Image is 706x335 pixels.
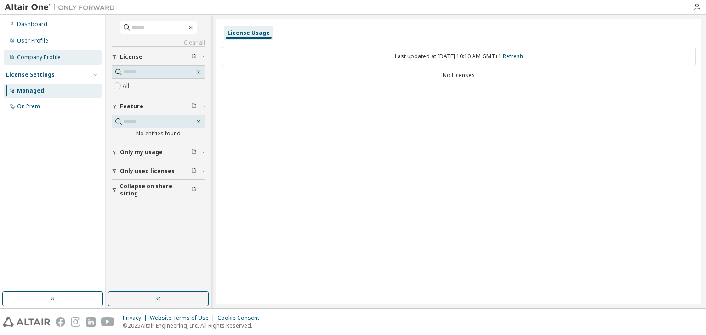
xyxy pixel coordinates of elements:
button: License [112,47,205,67]
div: Website Terms of Use [150,314,217,322]
div: User Profile [17,37,48,45]
a: Refresh [503,52,523,60]
span: Clear filter [191,167,197,175]
button: Feature [112,96,205,117]
div: Managed [17,87,44,95]
div: Privacy [123,314,150,322]
span: Clear filter [191,103,197,110]
label: All [123,80,131,91]
span: Only my usage [120,149,163,156]
img: linkedin.svg [86,317,96,327]
span: License [120,53,142,61]
img: instagram.svg [71,317,80,327]
img: youtube.svg [101,317,114,327]
span: Feature [120,103,143,110]
img: altair_logo.svg [3,317,50,327]
span: Clear filter [191,149,197,156]
button: Only used licenses [112,161,205,181]
div: License Usage [228,29,270,37]
button: Only my usage [112,142,205,162]
span: Collapse on share string [120,183,191,197]
div: Cookie Consent [217,314,265,322]
span: Clear filter [191,186,197,194]
a: Clear all [112,39,205,46]
div: Company Profile [17,54,61,61]
img: Altair One [5,3,120,12]
span: Only used licenses [120,167,175,175]
button: Collapse on share string [112,180,205,200]
div: On Prem [17,103,40,110]
div: License Settings [6,71,55,78]
div: Last updated at: [DATE] 10:10 AM GMT+1 [222,47,696,66]
span: Clear filter [191,53,197,61]
div: No Licenses [222,72,696,79]
div: No entries found [112,130,205,137]
img: facebook.svg [56,317,65,327]
p: © 2025 Altair Engineering, Inc. All Rights Reserved. [123,322,265,329]
div: Dashboard [17,21,47,28]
